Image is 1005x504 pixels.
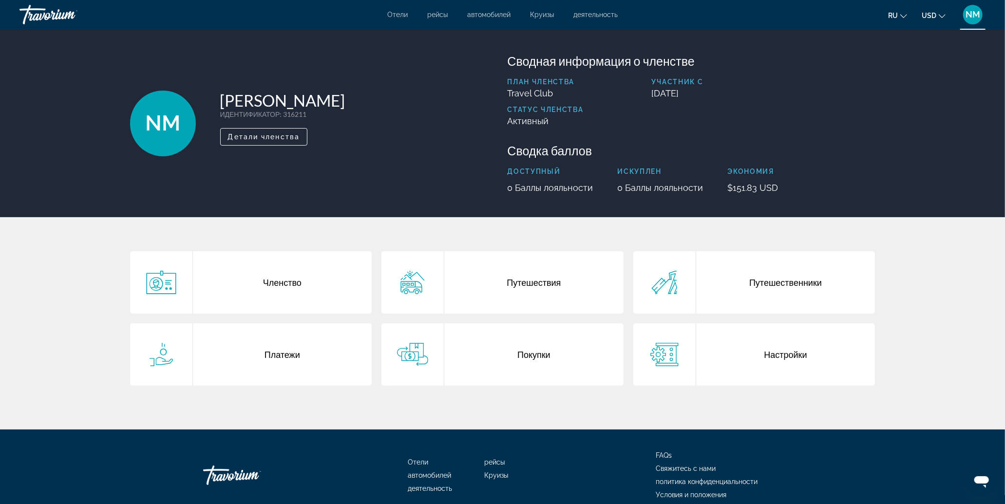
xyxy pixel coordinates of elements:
[652,78,875,86] p: Участник с
[633,251,875,314] a: Путешественники
[193,251,372,314] div: Членство
[408,458,429,466] a: Отели
[484,471,508,479] a: Круизы
[508,88,584,98] p: Travel Club
[427,11,448,19] a: рейсы
[508,106,584,113] p: Статус членства
[656,451,672,459] a: FAQs
[728,168,778,175] p: Экономия
[573,11,618,19] a: деятельность
[696,251,875,314] div: Путешественники
[728,183,778,193] p: $151.83 USD
[381,323,624,386] a: Покупки
[960,4,986,25] button: User Menu
[618,168,703,175] p: искуплен
[922,12,936,19] span: USD
[19,2,117,27] a: Travorium
[467,11,511,19] a: автомобилей
[508,116,584,126] p: Активный
[508,143,875,158] h3: Сводка баллов
[220,128,308,146] button: Детали членства
[966,465,997,496] iframe: Кнопка запуска окна обмена сообщениями
[656,478,758,485] a: политика конфиденциальности
[633,323,875,386] a: Настройки
[145,111,180,136] span: NM
[484,458,505,466] a: рейсы
[508,78,584,86] p: План членства
[530,11,554,19] a: Круизы
[444,251,624,314] div: Путешествия
[922,8,946,22] button: Change currency
[228,133,300,141] span: Детали членства
[408,485,453,492] a: деятельность
[408,471,452,479] a: автомобилей
[387,11,408,19] a: Отели
[220,91,345,110] h1: [PERSON_NAME]
[888,8,907,22] button: Change language
[203,461,301,490] a: Travorium
[508,183,593,193] p: 0 Баллы лояльности
[966,10,980,19] span: NM
[508,54,875,68] h3: Сводная информация о членстве
[888,12,898,19] span: ru
[508,168,593,175] p: Доступный
[444,323,624,386] div: Покупки
[220,130,308,141] a: Детали членства
[381,251,624,314] a: Путешествия
[656,465,716,472] a: Свяжитесь с нами
[652,88,875,98] p: [DATE]
[696,323,875,386] div: Настройки
[130,251,372,314] a: Членство
[130,323,372,386] a: Платежи
[618,183,703,193] p: 0 Баллы лояльности
[220,110,345,118] p: : 316211
[193,323,372,386] div: Платежи
[656,491,727,499] a: Условия и положения
[220,110,280,118] span: ИДЕНТИФИКАТОР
